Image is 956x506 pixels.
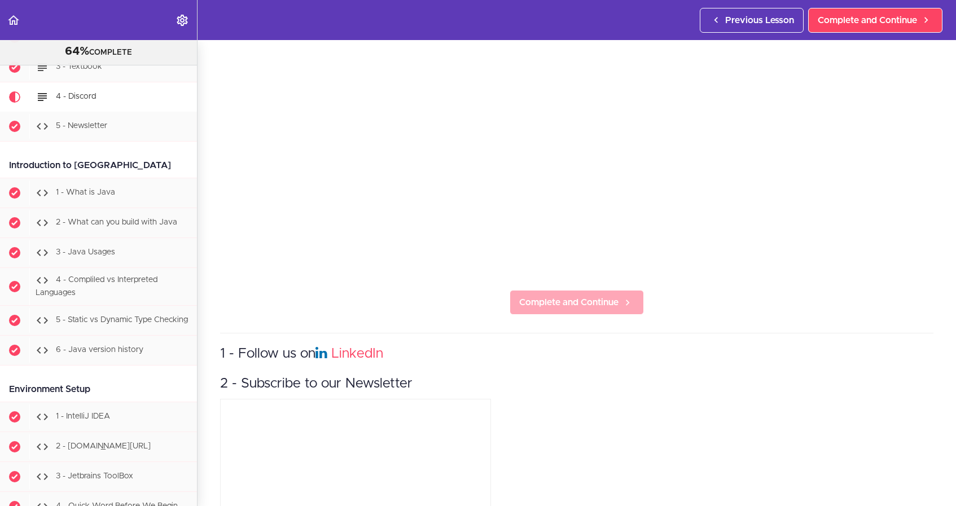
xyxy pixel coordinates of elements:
h3: 1 - Follow us on [220,345,933,363]
a: LinkedIn [331,347,383,360]
span: 5 - Static vs Dynamic Type Checking [56,316,188,324]
svg: Settings Menu [176,14,189,27]
a: Complete and Continue [510,290,644,315]
svg: Back to course curriculum [7,14,20,27]
span: 3 - Textbook [56,63,102,71]
span: 3 - Java Usages [56,248,115,256]
div: COMPLETE [14,45,183,59]
span: 4 - Discord [56,93,96,100]
span: 5 - Newsletter [56,122,107,130]
a: Complete and Continue [808,8,942,33]
span: Previous Lesson [725,14,794,27]
span: 2 - [DOMAIN_NAME][URL] [56,442,151,450]
a: Previous Lesson [700,8,804,33]
span: Complete and Continue [519,296,619,309]
span: 1 - What is Java [56,188,115,196]
span: 3 - Jetbrains ToolBox [56,472,133,480]
span: 4 - Compliled vs Interpreted Languages [36,276,157,297]
span: 6 - Java version history [56,346,143,354]
h3: 2 - Subscribe to our Newsletter [220,375,933,393]
span: 2 - What can you build with Java [56,218,177,226]
span: 1 - IntelliJ IDEA [56,412,110,420]
span: Complete and Continue [818,14,917,27]
span: 64% [65,46,89,57]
